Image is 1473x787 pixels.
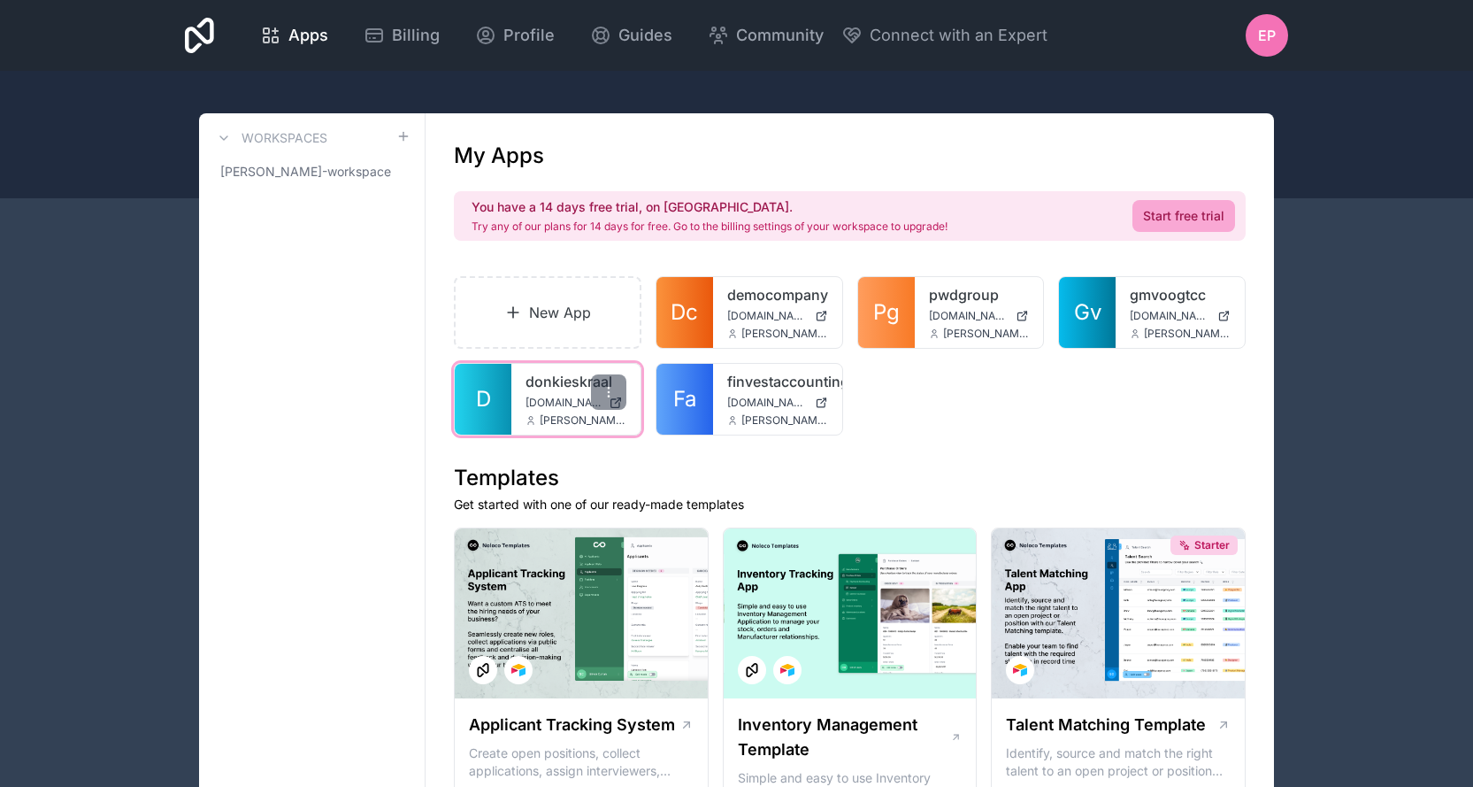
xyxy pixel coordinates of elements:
[727,396,808,410] span: [DOMAIN_NAME]
[736,23,824,48] span: Community
[738,713,950,762] h1: Inventory Management Template
[392,23,440,48] span: Billing
[1194,538,1230,552] span: Starter
[741,327,828,341] span: [PERSON_NAME][EMAIL_ADDRESS][DOMAIN_NAME]
[242,129,327,147] h3: Workspaces
[727,396,828,410] a: [DOMAIN_NAME]
[1130,309,1210,323] span: [DOMAIN_NAME]
[929,309,1009,323] span: [DOMAIN_NAME]
[476,385,491,413] span: D
[1074,298,1101,327] span: Gv
[673,385,696,413] span: Fa
[1258,25,1276,46] span: EP
[841,23,1047,48] button: Connect with an Expert
[472,198,947,216] h2: You have a 14 days free trial, on [GEOGRAPHIC_DATA].
[526,396,602,410] span: [DOMAIN_NAME]
[576,16,687,55] a: Guides
[741,413,828,428] span: [PERSON_NAME][EMAIL_ADDRESS][DOMAIN_NAME]
[220,163,391,181] span: [PERSON_NAME]-workspace
[1132,200,1235,232] a: Start free trial
[858,277,915,348] a: Pg
[1013,663,1027,677] img: Airtable Logo
[870,23,1047,48] span: Connect with an Expert
[526,371,626,392] a: donkieskraal
[873,298,900,327] span: Pg
[943,327,1030,341] span: [PERSON_NAME][EMAIL_ADDRESS][DOMAIN_NAME]
[656,277,713,348] a: Dc
[1006,745,1231,780] p: Identify, source and match the right talent to an open project or position with our Talent Matchi...
[288,23,328,48] span: Apps
[349,16,454,55] a: Billing
[511,663,526,677] img: Airtable Logo
[694,16,838,55] a: Community
[727,309,808,323] span: [DOMAIN_NAME]
[526,396,626,410] a: [DOMAIN_NAME]
[1130,309,1231,323] a: [DOMAIN_NAME]
[727,371,828,392] a: finvestaccounting
[780,663,794,677] img: Airtable Logo
[618,23,672,48] span: Guides
[469,713,675,737] h1: Applicant Tracking System
[929,284,1030,305] a: pwdgroup
[454,496,1246,513] p: Get started with one of our ready-made templates
[455,364,511,435] a: D
[454,276,641,349] a: New App
[1130,284,1231,305] a: gmvoogtcc
[469,745,694,780] p: Create open positions, collect applications, assign interviewers, centralise candidate feedback a...
[727,284,828,305] a: democompany
[727,309,828,323] a: [DOMAIN_NAME]
[454,464,1246,492] h1: Templates
[656,364,713,435] a: Fa
[503,23,555,48] span: Profile
[213,127,327,149] a: Workspaces
[461,16,569,55] a: Profile
[1059,277,1116,348] a: Gv
[929,309,1030,323] a: [DOMAIN_NAME]
[213,156,410,188] a: [PERSON_NAME]-workspace
[671,298,698,327] span: Dc
[540,413,626,428] span: [PERSON_NAME][EMAIL_ADDRESS][DOMAIN_NAME]
[472,220,947,234] p: Try any of our plans for 14 days for free. Go to the billing settings of your workspace to upgrade!
[1006,713,1206,737] h1: Talent Matching Template
[454,142,544,170] h1: My Apps
[1144,327,1231,341] span: [PERSON_NAME][EMAIL_ADDRESS][DOMAIN_NAME]
[246,16,342,55] a: Apps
